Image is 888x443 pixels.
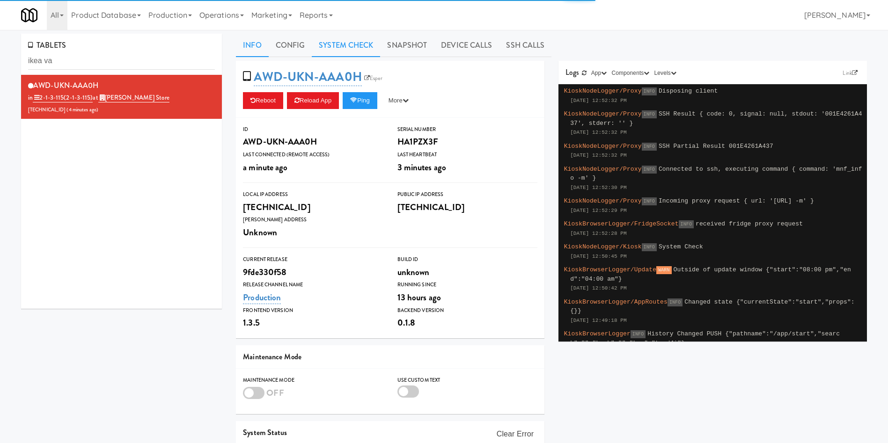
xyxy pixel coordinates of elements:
[659,243,703,250] span: System Check
[397,291,441,304] span: 13 hours ago
[631,330,646,338] span: INFO
[397,264,537,280] div: unknown
[570,266,851,283] span: Outside of update window {"start":"08:00 pm","end":"04:00 am"}
[343,92,377,109] button: Ping
[570,153,627,158] span: [DATE] 12:52:32 PM
[659,87,718,94] span: Disposing client
[570,208,627,213] span: [DATE] 12:52:29 PM
[243,427,287,438] span: System Status
[642,87,657,95] span: INFO
[397,255,537,264] div: Build Id
[565,67,579,78] span: Logs
[28,106,98,113] span: [TECHNICAL_ID] ( )
[564,330,631,337] span: KioskBrowserLogger
[243,291,281,304] a: Production
[564,110,642,117] span: KioskNodeLogger/Proxy
[236,34,268,57] a: Info
[362,73,385,83] a: Esper
[243,161,287,174] span: a minute ago
[243,280,383,290] div: Release Channel Name
[21,75,222,119] li: AWD-UKN-AAA0Hin 2-1-3-115(2-1-3-115)at [PERSON_NAME] Store[TECHNICAL_ID] (4 minutes ago)
[397,125,537,134] div: Serial Number
[28,93,93,102] span: in
[243,255,383,264] div: Current Release
[564,197,642,204] span: KioskNodeLogger/Proxy
[98,93,169,102] a: [PERSON_NAME] Store
[564,166,642,173] span: KioskNodeLogger/Proxy
[570,231,627,236] span: [DATE] 12:52:28 PM
[243,92,283,109] button: Reboot
[243,225,383,240] div: Unknown
[243,264,383,280] div: 9fde330f58
[33,93,93,102] a: 2-1-3-115(2-1-3-115)
[570,185,627,190] span: [DATE] 12:52:30 PM
[243,376,383,385] div: Maintenance Mode
[69,106,96,113] span: 4 minutes ago
[21,7,37,23] img: Micromart
[642,197,657,205] span: INFO
[570,254,627,259] span: [DATE] 12:50:45 PM
[312,34,380,57] a: System Check
[64,93,93,102] span: (2-1-3-115)
[570,330,840,347] span: History Changed PUSH {"pathname":"/app/start","search":"","hash":"","key":"tpcd4i"}
[570,130,627,135] span: [DATE] 12:52:32 PM
[381,92,416,109] button: More
[434,34,499,57] a: Device Calls
[287,92,339,109] button: Reload App
[570,166,862,182] span: Connected to ssh, executing command { command: 'mnf_info -m' }
[659,143,773,150] span: SSH Partial Result 001E4261A437
[659,197,814,204] span: Incoming proxy request { url: '[URL] -m' }
[570,298,855,315] span: Changed state {"currentState":"start","props":{}}
[642,110,657,118] span: INFO
[397,161,446,174] span: 3 minutes ago
[668,298,683,306] span: INFO
[397,199,537,215] div: [TECHNICAL_ID]
[679,220,694,228] span: INFO
[243,215,383,225] div: [PERSON_NAME] Address
[243,190,383,199] div: Local IP Address
[493,426,537,443] button: Clear Error
[397,376,537,385] div: Use Custom Text
[570,285,627,291] span: [DATE] 12:50:42 PM
[656,266,671,274] span: WARN
[269,34,312,57] a: Config
[564,266,657,273] span: KioskBrowserLogger/Update
[696,220,803,227] span: received fridge proxy request
[93,93,169,102] span: at
[642,143,657,151] span: INFO
[570,318,627,323] span: [DATE] 12:49:18 PM
[243,315,383,331] div: 1.3.5
[28,52,215,70] input: Search tablets
[397,134,537,150] div: HA1PZX3F
[28,40,66,51] span: TABLETS
[243,306,383,315] div: Frontend Version
[254,68,361,86] a: AWD-UKN-AAA0H
[266,386,284,399] span: OFF
[564,220,679,227] span: KioskBrowserLogger/FridgeSocket
[652,68,679,78] button: Levels
[564,87,642,94] span: KioskNodeLogger/Proxy
[380,34,434,57] a: Snapshot
[397,280,537,290] div: Running Since
[589,68,609,78] button: App
[564,298,668,305] span: KioskBrowserLogger/AppRoutes
[499,34,551,57] a: SSH Calls
[642,166,657,174] span: INFO
[397,150,537,160] div: Last Heartbeat
[609,68,652,78] button: Components
[243,125,383,134] div: ID
[642,243,657,251] span: INFO
[397,315,537,331] div: 0.1.8
[243,351,301,362] span: Maintenance Mode
[33,80,98,91] span: AWD-UKN-AAA0H
[243,199,383,215] div: [TECHNICAL_ID]
[570,98,627,103] span: [DATE] 12:52:32 PM
[564,143,642,150] span: KioskNodeLogger/Proxy
[397,190,537,199] div: Public IP Address
[840,68,860,78] a: Link
[564,243,642,250] span: KioskNodeLogger/Kiosk
[243,134,383,150] div: AWD-UKN-AAA0H
[397,306,537,315] div: Backend Version
[570,110,862,127] span: SSH Result { code: 0, signal: null, stdout: '001E4261A437', stderr: '' }
[243,150,383,160] div: Last Connected (Remote Access)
